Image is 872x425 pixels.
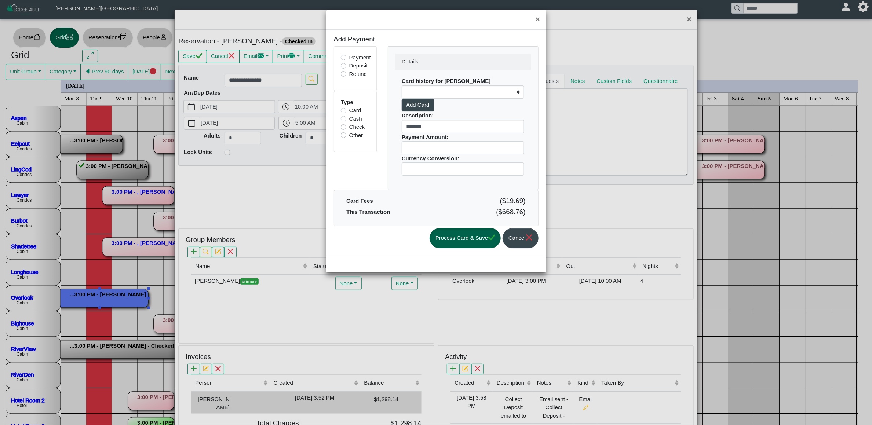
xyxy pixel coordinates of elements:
label: Payment [349,54,371,62]
h5: Add Payment [334,35,431,44]
div: Details [395,54,531,70]
svg: check [488,234,495,241]
button: Add Card [402,99,434,112]
button: Process Card & Savecheck [430,228,501,248]
b: This Transaction [346,209,390,215]
h5: ($19.69) [442,197,526,205]
label: Deposit [349,62,368,70]
b: Payment Amount: [402,134,449,140]
button: Cancelx [503,228,538,248]
b: Card history for [PERSON_NAME] [402,78,491,84]
svg: x [526,234,533,241]
b: Currency Conversion: [402,155,460,161]
label: Refund [349,70,367,78]
label: Other [349,131,363,140]
b: Description: [402,112,434,118]
b: Type [341,99,353,105]
label: Check [349,123,365,131]
label: Cash [349,115,362,123]
button: Close [530,10,546,29]
h5: ($668.76) [442,208,526,216]
label: Card [349,106,361,115]
b: Card Fees [346,198,373,204]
